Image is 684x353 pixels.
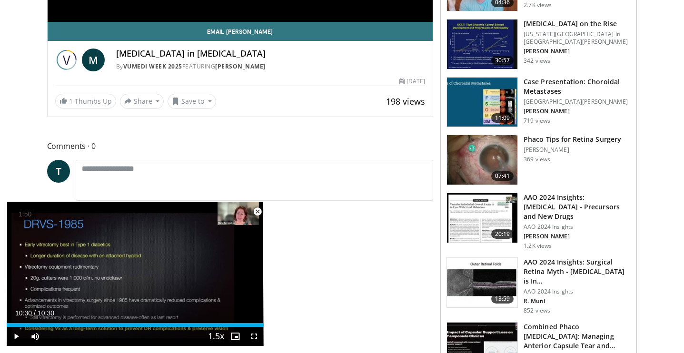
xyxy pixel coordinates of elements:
[7,323,264,327] div: Progress Bar
[446,135,631,185] a: 07:41 Phaco Tips for Retina Surgery [PERSON_NAME] 369 views
[34,309,36,317] span: /
[524,117,550,125] p: 719 views
[524,288,631,295] p: AAO 2024 Insights
[7,327,26,346] button: Play
[168,94,216,109] button: Save to
[446,193,631,250] a: 20:19 AAO 2024 Insights: [MEDICAL_DATA] - Precursors and New Drugs AAO 2024 Insights [PERSON_NAME...
[447,135,517,185] img: 2b0bc81e-4ab6-4ab1-8b29-1f6153f15110.150x105_q85_crop-smart_upscale.jpg
[524,156,550,163] p: 369 views
[524,135,621,144] h3: Phaco Tips for Retina Surgery
[524,146,621,154] p: [PERSON_NAME]
[524,108,631,115] p: [PERSON_NAME]
[524,48,631,55] p: [PERSON_NAME]
[55,49,78,71] img: Vumedi Week 2025
[47,160,70,183] a: T
[7,202,264,346] video-js: Video Player
[207,327,226,346] button: Playback Rate
[446,19,631,69] a: 30:57 [MEDICAL_DATA] on the Rise [US_STATE][GEOGRAPHIC_DATA] in [GEOGRAPHIC_DATA][PERSON_NAME] [P...
[524,193,631,221] h3: AAO 2024 Insights: [MEDICAL_DATA] - Precursors and New Drugs
[447,20,517,69] img: 4ce8c11a-29c2-4c44-a801-4e6d49003971.150x105_q85_crop-smart_upscale.jpg
[215,62,266,70] a: [PERSON_NAME]
[15,309,32,317] span: 10:30
[524,322,631,351] h3: Combined Phaco [MEDICAL_DATA]: Managing Anterior Capsule Tear and Tampon…
[524,98,631,106] p: [GEOGRAPHIC_DATA][PERSON_NAME]
[446,77,631,127] a: 11:09 Case Presentation: Choroidal Metastases [GEOGRAPHIC_DATA][PERSON_NAME] [PERSON_NAME] 719 views
[491,113,514,123] span: 11:09
[447,258,517,307] img: b06b2e86-5a00-43b7-b71e-18bec3524f20.150x105_q85_crop-smart_upscale.jpg
[47,140,434,152] span: Comments 0
[123,62,182,70] a: Vumedi Week 2025
[524,57,550,65] p: 342 views
[120,94,164,109] button: Share
[491,294,514,304] span: 13:59
[69,97,73,106] span: 1
[82,49,105,71] a: M
[524,297,631,305] p: R. Muni
[116,49,426,59] h4: [MEDICAL_DATA] in [MEDICAL_DATA]
[116,62,426,71] div: By FEATURING
[399,77,425,86] div: [DATE]
[226,327,245,346] button: Enable picture-in-picture mode
[524,1,552,9] p: 2.7K views
[524,242,552,250] p: 1.2K views
[26,327,45,346] button: Mute
[524,19,631,29] h3: [MEDICAL_DATA] on the Rise
[491,229,514,239] span: 20:19
[48,22,433,41] a: Email [PERSON_NAME]
[55,94,116,108] a: 1 Thumbs Up
[524,77,631,96] h3: Case Presentation: Choroidal Metastases
[386,96,425,107] span: 198 views
[524,257,631,286] h3: AAO 2024 Insights: Surgical Retina Myth - [MEDICAL_DATA] is In…
[524,30,631,46] p: [US_STATE][GEOGRAPHIC_DATA] in [GEOGRAPHIC_DATA][PERSON_NAME]
[38,309,54,317] span: 10:30
[491,171,514,181] span: 07:41
[524,233,631,240] p: [PERSON_NAME]
[245,327,264,346] button: Fullscreen
[446,257,631,314] a: 13:59 AAO 2024 Insights: Surgical Retina Myth - [MEDICAL_DATA] is In… AAO 2024 Insights R. Muni 8...
[447,193,517,243] img: df587403-7b55-4f98-89e9-21b63a902c73.150x105_q85_crop-smart_upscale.jpg
[248,202,267,222] button: Close
[524,307,550,314] p: 852 views
[524,223,631,231] p: AAO 2024 Insights
[491,56,514,65] span: 30:57
[447,78,517,127] img: 9cedd946-ce28-4f52-ae10-6f6d7f6f31c7.150x105_q85_crop-smart_upscale.jpg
